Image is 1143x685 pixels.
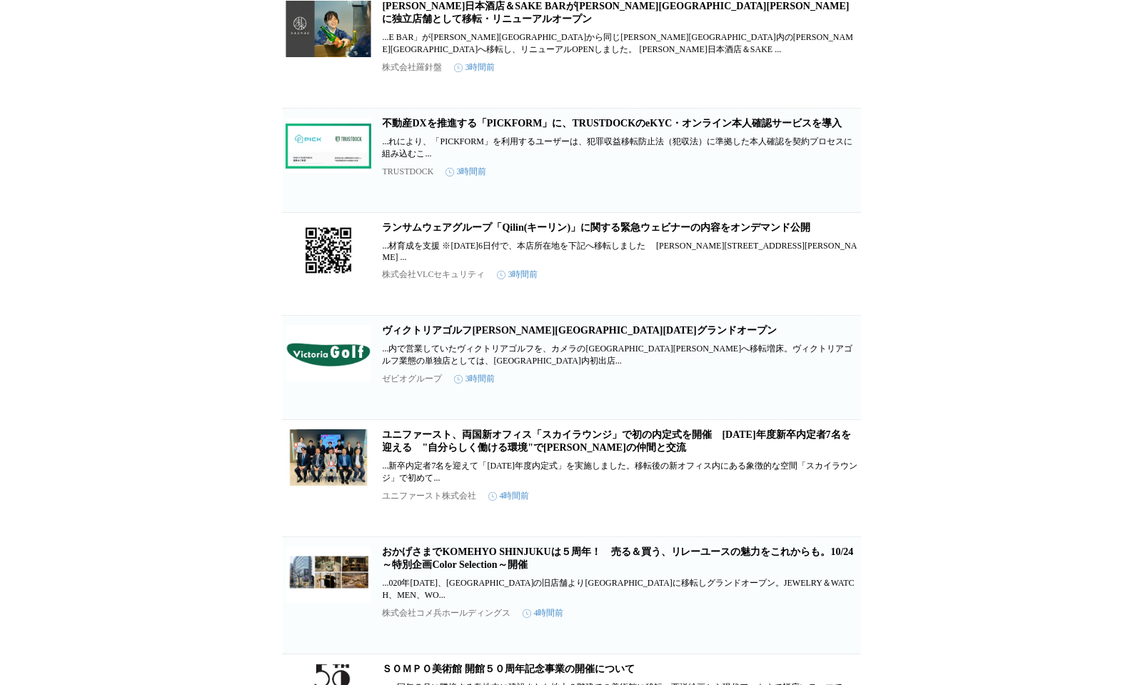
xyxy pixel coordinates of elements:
[286,429,371,486] img: ユニファースト、両国新オフィス「スカイラウンジ」で初の内定式を開催 2026年度新卒内定者7名を迎える "自分らしく働ける環境"で未来の仲間と交流
[383,577,858,601] p: ...020年[DATE]、[GEOGRAPHIC_DATA]の旧店舗より[GEOGRAPHIC_DATA]に移転しグランドオープン。JEWELRY＆WATCH、MEN、WO...
[383,31,858,56] p: ...E BAR」が[PERSON_NAME][GEOGRAPHIC_DATA]から同じ[PERSON_NAME][GEOGRAPHIC_DATA]内の[PERSON_NAME][GEOGRAP...
[383,166,434,177] p: TRUSTDOCK
[286,324,371,381] img: ヴィクトリアゴルフ高松南店2025年10月17日（金）グランドオープン
[383,460,858,484] p: ...新卒内定者7名を迎えて「[DATE]年度内定式」を実施しました。移転後の新オフィス内にある象徴的な空間「スカイラウンジ」で初めて...
[454,61,495,74] time: 3時間前
[383,240,858,263] p: ...材育成を支援 ※[DATE]6日付で、本店所在地を下記へ移転しました [PERSON_NAME][STREET_ADDRESS][PERSON_NAME] ...
[383,325,777,336] a: ヴィクトリアゴルフ[PERSON_NAME][GEOGRAPHIC_DATA][DATE]グランドオープン
[286,546,371,603] img: おかげさまでKOMEHYO SHINJUKUは５周年！ 売る＆買う、リレーユースの魅力をこれからも。10/24～特別企画Color Selection～開催
[383,136,858,160] p: ...れにより、「PICKFORM」を利用するユーザーは、犯罪収益移転防止法（犯収法）に準拠した本人確認を契約プロセスに組み込むこ...
[383,222,811,233] a: ランサムウェアグループ「Qilin(キーリン)」に関する緊急ウェビナーの内容をオンデマンド公開
[454,373,495,385] time: 3時間前
[383,269,485,281] p: 株式会社VLCセキュリティ
[383,664,635,674] a: ＳＯＭＰＯ美術館 開館５０周年記念事業の開催について
[383,1,850,24] a: [PERSON_NAME]日本酒店＆SAKE BARが[PERSON_NAME][GEOGRAPHIC_DATA][PERSON_NAME]に独立店舗として移転・リニューアルオープン
[383,118,842,129] a: 不動産DXを推進する「PICKFORM」に、TRUSTDOCKのeKYC・オンライン本人確認サービスを導入
[383,546,854,570] a: おかげさまでKOMEHYO SHINJUKUは５周年！ 売る＆買う、リレーユースの魅力をこれからも。10/24～特別企画Color Selection～開催
[497,269,538,281] time: 3時間前
[286,117,371,174] img: 不動産DXを推進する「PICKFORM」に、TRUSTDOCKのeKYC・オンライン本人確認サービスを導入
[383,607,511,619] p: 株式会社コメ兵ホールディングス
[383,429,851,453] a: ユニファースト、両国新オフィス「スカイラウンジ」で初の内定式を開催 [DATE]年度新卒内定者7名を迎える "自分らしく働ける環境"で[PERSON_NAME]の仲間と交流
[523,607,564,619] time: 4時間前
[383,490,477,502] p: ユニファースト株式会社
[488,490,530,502] time: 4時間前
[383,61,443,74] p: 株式会社羅針盤
[383,343,858,367] p: ...内で営業していたヴィクトリアゴルフを、カメラの[GEOGRAPHIC_DATA][PERSON_NAME]へ移転増床。ヴィクトリアゴルフ業態の単独店としては、[GEOGRAPHIC_DAT...
[445,166,487,178] time: 3時間前
[286,221,371,279] img: ランサムウェアグループ「Qilin(キーリン)」に関する緊急ウェビナーの内容をオンデマンド公開
[383,373,443,385] p: ゼビオグループ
